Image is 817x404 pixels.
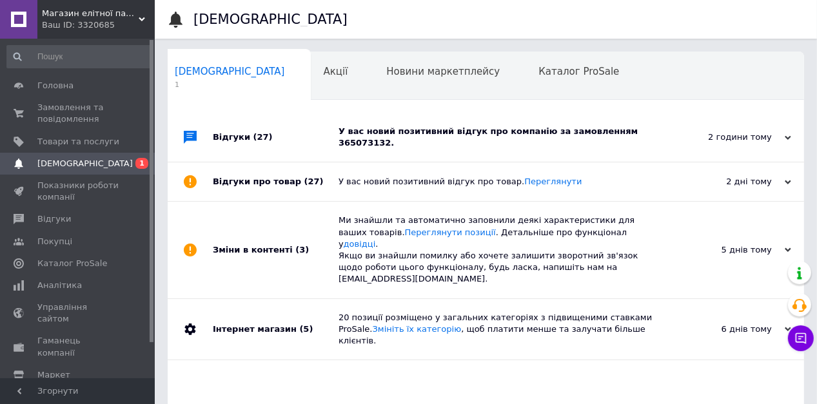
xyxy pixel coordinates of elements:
[37,136,119,148] span: Товари та послуги
[37,180,119,203] span: Показники роботи компанії
[42,19,155,31] div: Ваш ID: 3320685
[135,158,148,169] span: 1
[37,102,119,125] span: Замовлення та повідомлення
[339,126,662,149] div: У вас новий позитивний відгук про компанію за замовленням 365073132.
[37,158,133,169] span: [DEMOGRAPHIC_DATA]
[213,202,339,298] div: Зміни в контенті
[213,162,339,201] div: Відгуки про товар
[339,215,662,285] div: Ми знайшли та автоматично заповнили деякі характеристики для ваших товарів. . Детальніше про функ...
[324,66,348,77] span: Акції
[339,312,662,347] div: 20 позиції розміщено у загальних категоріях з підвищеними ставками ProSale. , щоб платити менше т...
[213,113,339,162] div: Відгуки
[538,66,619,77] span: Каталог ProSale
[6,45,152,68] input: Пошук
[662,176,791,188] div: 2 дні тому
[193,12,348,27] h1: [DEMOGRAPHIC_DATA]
[37,236,72,247] span: Покупці
[788,325,814,351] button: Чат з покупцем
[37,302,119,325] span: Управління сайтом
[37,80,74,91] span: Головна
[662,131,791,143] div: 2 години тому
[299,324,313,334] span: (5)
[386,66,500,77] span: Новини маркетплейсу
[373,324,462,334] a: Змініть їх категорію
[344,239,376,249] a: довідці
[405,227,496,237] a: Переглянути позиції
[175,66,285,77] span: [DEMOGRAPHIC_DATA]
[339,176,662,188] div: У вас новий позитивний відгук про товар.
[175,80,285,90] span: 1
[304,177,324,186] span: (27)
[37,213,71,225] span: Відгуки
[253,132,273,142] span: (27)
[213,299,339,360] div: Інтернет магазин
[295,245,309,255] span: (3)
[37,258,107,269] span: Каталог ProSale
[524,177,582,186] a: Переглянути
[662,244,791,256] div: 5 днів тому
[37,369,70,381] span: Маркет
[37,335,119,358] span: Гаманець компанії
[662,323,791,335] div: 6 днів тому
[37,280,82,291] span: Аналітика
[42,8,139,19] span: Магазин елітної парфюмерії та косметики "Престиж"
